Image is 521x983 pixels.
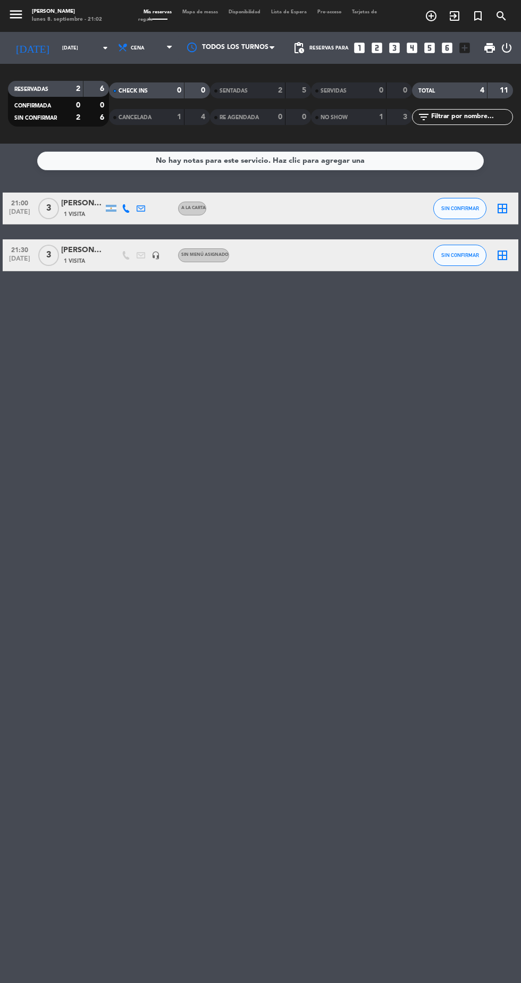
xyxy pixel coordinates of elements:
[76,102,80,109] strong: 0
[404,113,410,121] strong: 3
[321,115,348,120] span: NO SHOW
[201,113,208,121] strong: 4
[423,41,436,55] i: looks_5
[495,10,508,22] i: search
[14,103,51,109] span: CONFIRMADA
[302,113,309,121] strong: 0
[379,113,383,121] strong: 1
[266,10,312,14] span: Lista de Espera
[32,8,102,16] div: [PERSON_NAME]
[500,32,513,64] div: LOG OUT
[38,245,59,266] span: 3
[14,115,57,121] span: SIN CONFIRMAR
[100,114,107,121] strong: 6
[64,210,85,219] span: 1 Visita
[321,88,347,94] span: SERVIDAS
[458,41,472,55] i: add_box
[292,41,305,54] span: pending_actions
[201,87,208,94] strong: 0
[152,251,160,260] i: headset_mic
[177,113,181,121] strong: 1
[8,37,57,59] i: [DATE]
[220,115,259,120] span: RE AGENDADA
[404,87,410,94] strong: 0
[500,41,513,54] i: power_settings_new
[441,205,479,211] span: SIN CONFIRMAR
[430,111,512,123] input: Filtrar por nombre...
[8,6,24,25] button: menu
[433,245,486,266] button: SIN CONFIRMAR
[181,206,206,210] span: A LA CARTA
[76,85,80,93] strong: 2
[278,113,282,121] strong: 0
[480,87,484,94] strong: 4
[61,197,104,210] div: [PERSON_NAME]
[496,249,509,262] i: border_all
[472,10,484,22] i: turned_in_not
[6,209,33,221] span: [DATE]
[309,45,349,51] span: Reservas para
[483,41,496,54] span: print
[388,41,401,55] i: looks_3
[32,16,102,24] div: lunes 8. septiembre - 21:02
[119,115,152,120] span: CANCELADA
[8,6,24,22] i: menu
[76,114,80,121] strong: 2
[6,255,33,268] span: [DATE]
[64,257,85,265] span: 1 Visita
[6,196,33,209] span: 21:00
[405,41,419,55] i: looks_4
[433,198,486,219] button: SIN CONFIRMAR
[418,88,435,94] span: TOTAL
[100,102,107,109] strong: 0
[181,253,229,257] span: Sin menú asignado
[38,198,59,219] span: 3
[278,87,282,94] strong: 2
[177,10,223,14] span: Mapa de mesas
[14,87,48,92] span: RESERVADAS
[156,155,365,167] div: No hay notas para este servicio. Haz clic para agregar una
[425,10,438,22] i: add_circle_outline
[220,88,248,94] span: SENTADAS
[177,87,181,94] strong: 0
[61,244,104,256] div: [PERSON_NAME]
[496,202,509,215] i: border_all
[370,41,384,55] i: looks_two
[352,41,366,55] i: looks_one
[131,45,145,51] span: Cena
[100,85,107,93] strong: 6
[441,252,479,258] span: SIN CONFIRMAR
[500,87,511,94] strong: 11
[379,87,383,94] strong: 0
[138,10,177,14] span: Mis reservas
[6,243,33,255] span: 21:30
[99,41,112,54] i: arrow_drop_down
[312,10,347,14] span: Pre-acceso
[448,10,461,22] i: exit_to_app
[119,88,148,94] span: CHECK INS
[223,10,266,14] span: Disponibilidad
[417,111,430,123] i: filter_list
[440,41,454,55] i: looks_6
[302,87,309,94] strong: 5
